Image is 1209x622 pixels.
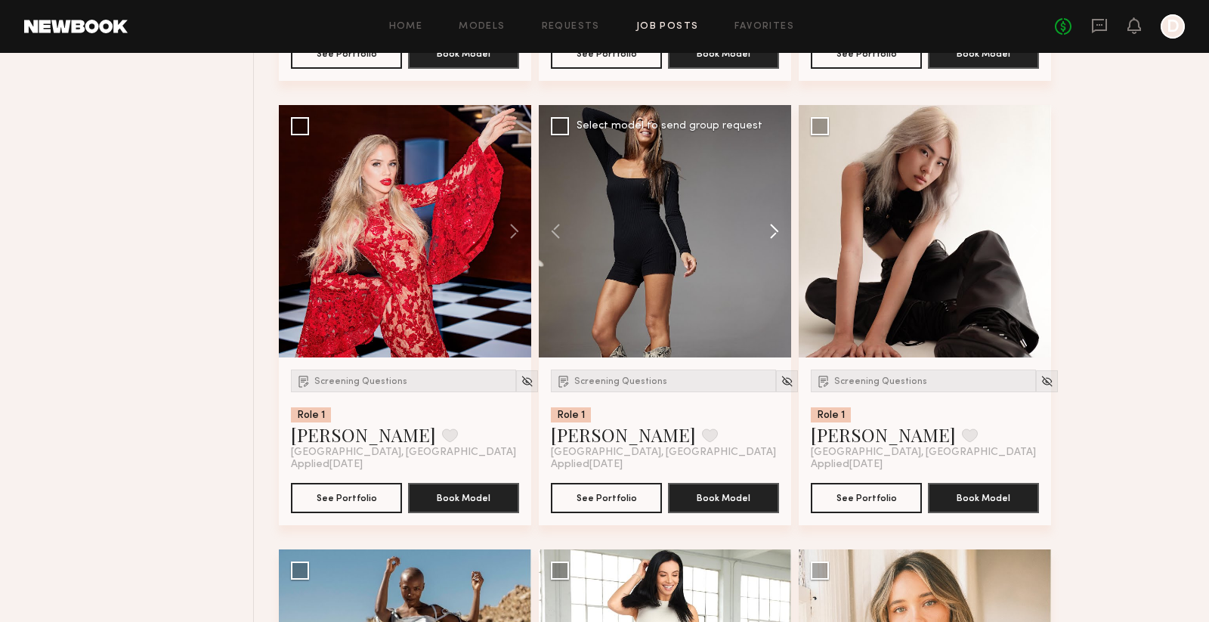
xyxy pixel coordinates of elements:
[928,483,1039,513] button: Book Model
[459,22,505,32] a: Models
[668,39,779,69] button: Book Model
[928,490,1039,503] a: Book Model
[1040,375,1053,388] img: Unhide Model
[668,483,779,513] button: Book Model
[734,22,794,32] a: Favorites
[542,22,600,32] a: Requests
[577,121,762,132] div: Select model to send group request
[668,490,779,503] a: Book Model
[811,407,851,422] div: Role 1
[408,483,519,513] button: Book Model
[389,22,423,32] a: Home
[834,377,927,386] span: Screening Questions
[811,459,1039,471] div: Applied [DATE]
[291,39,402,69] button: See Portfolio
[928,46,1039,59] a: Book Model
[636,22,699,32] a: Job Posts
[296,373,311,388] img: Submission Icon
[551,422,696,447] a: [PERSON_NAME]
[291,422,436,447] a: [PERSON_NAME]
[408,46,519,59] a: Book Model
[291,483,402,513] button: See Portfolio
[314,377,407,386] span: Screening Questions
[291,459,519,471] div: Applied [DATE]
[551,459,779,471] div: Applied [DATE]
[551,407,591,422] div: Role 1
[556,373,571,388] img: Submission Icon
[811,422,956,447] a: [PERSON_NAME]
[816,373,831,388] img: Submission Icon
[811,483,922,513] button: See Portfolio
[928,39,1039,69] button: Book Model
[551,447,776,459] span: [GEOGRAPHIC_DATA], [GEOGRAPHIC_DATA]
[668,46,779,59] a: Book Model
[811,39,922,69] button: See Portfolio
[291,447,516,459] span: [GEOGRAPHIC_DATA], [GEOGRAPHIC_DATA]
[551,39,662,69] button: See Portfolio
[811,447,1036,459] span: [GEOGRAPHIC_DATA], [GEOGRAPHIC_DATA]
[521,375,533,388] img: Unhide Model
[551,483,662,513] button: See Portfolio
[408,490,519,503] a: Book Model
[574,377,667,386] span: Screening Questions
[781,375,793,388] img: Unhide Model
[291,407,331,422] div: Role 1
[408,39,519,69] button: Book Model
[1161,14,1185,39] a: D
